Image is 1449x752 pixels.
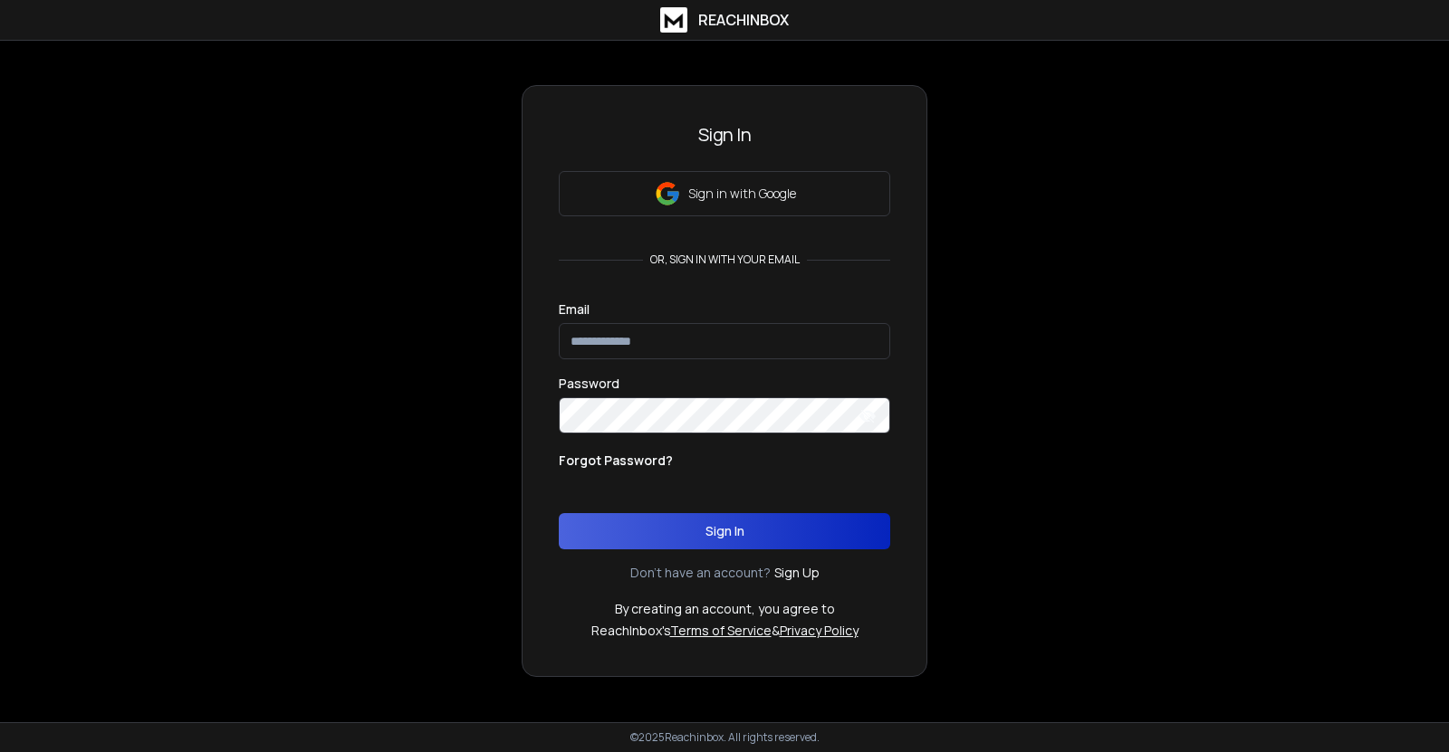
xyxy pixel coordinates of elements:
a: Sign Up [774,564,820,582]
h3: Sign In [559,122,890,148]
label: Password [559,377,619,390]
p: or, sign in with your email [643,252,807,267]
p: ReachInbox's & [591,622,859,640]
p: © 2025 Reachinbox. All rights reserved. [630,730,820,745]
a: ReachInbox [660,7,789,33]
a: Terms of Service [670,622,772,639]
a: Privacy Policy [780,622,859,639]
p: By creating an account, you agree to [615,600,835,618]
button: Sign in with Google [559,171,890,216]
p: Sign in with Google [688,185,796,203]
img: logo [660,7,687,33]
button: Sign In [559,513,890,549]
p: Forgot Password? [559,452,673,470]
label: Email [559,303,590,316]
h1: ReachInbox [698,9,789,31]
p: Don't have an account? [630,564,771,582]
